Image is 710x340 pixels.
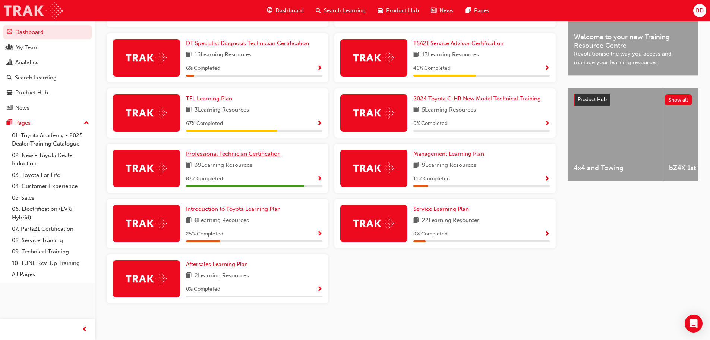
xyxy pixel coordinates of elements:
[310,3,372,18] a: search-iconSearch Learning
[466,6,471,15] span: pages-icon
[186,106,192,115] span: book-icon
[544,121,550,127] span: Show Progress
[3,86,92,100] a: Product Hub
[7,44,12,51] span: people-icon
[195,216,249,225] span: 8 Learning Resources
[3,24,92,116] button: DashboardMy TeamAnalyticsSearch LearningProduct HubNews
[353,52,394,63] img: Trak
[186,150,281,157] span: Professional Technician Certification
[413,40,504,47] span: TSA21 Service Advisor Certification
[578,96,607,103] span: Product Hub
[186,50,192,60] span: book-icon
[186,261,248,268] span: Aftersales Learning Plan
[413,230,448,238] span: 9 % Completed
[7,29,12,36] span: guage-icon
[126,273,167,284] img: Trak
[413,94,544,103] a: 2024 Toyota C-HR New Model Technical Training
[9,192,92,204] a: 05. Sales
[544,176,550,183] span: Show Progress
[317,121,322,127] span: Show Progress
[9,150,92,169] a: 02. New - Toyota Dealer Induction
[353,162,394,174] img: Trak
[568,88,663,181] a: 4x4 and Towing
[693,4,706,17] button: BD
[9,203,92,223] a: 06. Electrification (EV & Hybrid)
[574,50,692,66] span: Revolutionise the way you access and manage your learning resources.
[7,120,12,127] span: pages-icon
[422,106,476,115] span: 5 Learning Resources
[9,181,92,192] a: 04. Customer Experience
[15,43,39,52] div: My Team
[324,6,366,15] span: Search Learning
[195,106,249,115] span: 3 Learning Resources
[3,56,92,69] a: Analytics
[317,119,322,128] button: Show Progress
[3,116,92,130] button: Pages
[422,161,476,170] span: 9 Learning Resources
[413,119,448,128] span: 0 % Completed
[195,50,252,60] span: 16 Learning Resources
[317,174,322,184] button: Show Progress
[126,162,167,174] img: Trak
[413,95,541,102] span: 2024 Toyota C-HR New Model Technical Training
[9,258,92,269] a: 10. TUNE Rev-Up Training
[186,230,223,238] span: 25 % Completed
[267,6,272,15] span: guage-icon
[15,74,57,82] div: Search Learning
[544,230,550,239] button: Show Progress
[186,119,223,128] span: 67 % Completed
[186,175,223,183] span: 87 % Completed
[353,107,394,119] img: Trak
[186,260,251,269] a: Aftersales Learning Plan
[15,104,29,112] div: News
[7,90,12,96] span: car-icon
[195,271,249,281] span: 2 Learning Resources
[685,315,703,333] div: Open Intercom Messenger
[186,40,309,47] span: DT Specialist Diagnosis Technician Certification
[3,25,92,39] a: Dashboard
[317,176,322,183] span: Show Progress
[186,39,312,48] a: DT Specialist Diagnosis Technician Certification
[413,106,419,115] span: book-icon
[317,230,322,239] button: Show Progress
[439,6,454,15] span: News
[422,216,480,225] span: 22 Learning Resources
[422,50,479,60] span: 13 Learning Resources
[544,174,550,184] button: Show Progress
[317,65,322,72] span: Show Progress
[15,119,31,127] div: Pages
[378,6,383,15] span: car-icon
[3,101,92,115] a: News
[413,205,472,213] a: Service Learning Plan
[353,218,394,229] img: Trak
[9,130,92,150] a: 01. Toyota Academy - 2025 Dealer Training Catalogue
[372,3,425,18] a: car-iconProduct Hub
[413,64,451,73] span: 46 % Completed
[317,285,322,294] button: Show Progress
[9,169,92,181] a: 03. Toyota For Life
[425,3,460,18] a: news-iconNews
[544,65,550,72] span: Show Progress
[186,95,232,102] span: TFL Learning Plan
[413,206,469,212] span: Service Learning Plan
[84,118,89,128] span: up-icon
[413,150,487,158] a: Management Learning Plan
[186,161,192,170] span: book-icon
[316,6,321,15] span: search-icon
[544,64,550,73] button: Show Progress
[3,71,92,85] a: Search Learning
[9,235,92,246] a: 08. Service Training
[317,286,322,293] span: Show Progress
[275,6,304,15] span: Dashboard
[186,285,220,294] span: 0 % Completed
[9,223,92,235] a: 07. Parts21 Certification
[261,3,310,18] a: guage-iconDashboard
[15,88,48,97] div: Product Hub
[544,119,550,128] button: Show Progress
[413,161,419,170] span: book-icon
[186,216,192,225] span: book-icon
[574,94,692,106] a: Product HubShow all
[186,94,235,103] a: TFL Learning Plan
[4,2,63,19] img: Trak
